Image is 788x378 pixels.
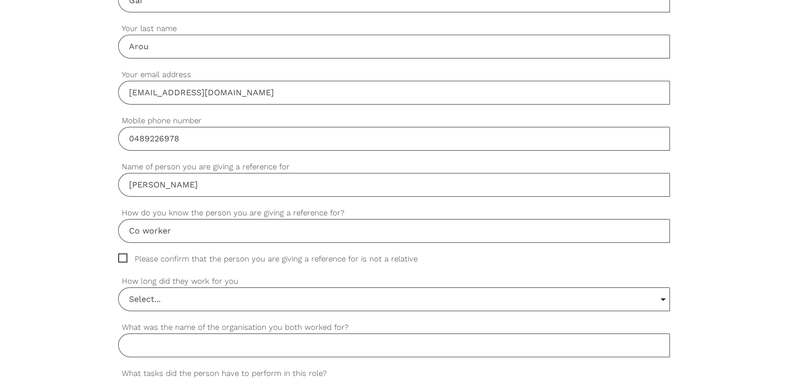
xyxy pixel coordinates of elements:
[118,23,670,35] label: Your last name
[118,161,670,173] label: Name of person you are giving a reference for
[118,115,670,127] label: Mobile phone number
[118,69,670,81] label: Your email address
[118,207,670,219] label: How do you know the person you are giving a reference for?
[118,322,670,333] label: What was the name of the organisation you both worked for?
[118,253,437,265] span: Please confirm that the person you are giving a reference for is not a relative
[118,275,670,287] label: How long did they work for you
